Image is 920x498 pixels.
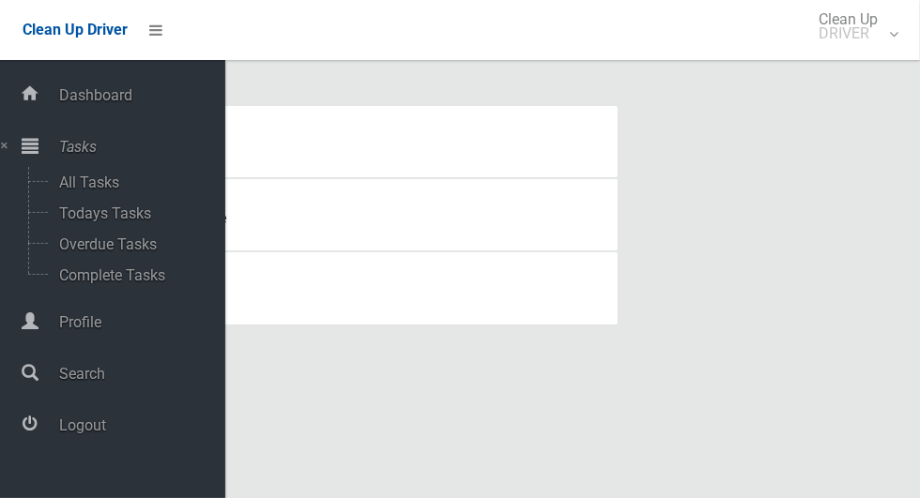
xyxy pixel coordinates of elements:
span: Clean Up [809,12,897,40]
span: Logout [54,416,225,434]
span: Dashboard [54,86,225,104]
a: Clean Up Driver [23,16,128,44]
span: All Tasks [54,174,209,191]
small: DRIVER [819,26,878,40]
span: Complete Tasks [54,266,209,284]
span: Todays Tasks [54,204,209,222]
span: Search [54,365,225,383]
span: Overdue Tasks [54,235,209,253]
span: Tasks [54,138,225,156]
span: Clean Up Driver [23,21,128,38]
span: Profile [54,313,225,331]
